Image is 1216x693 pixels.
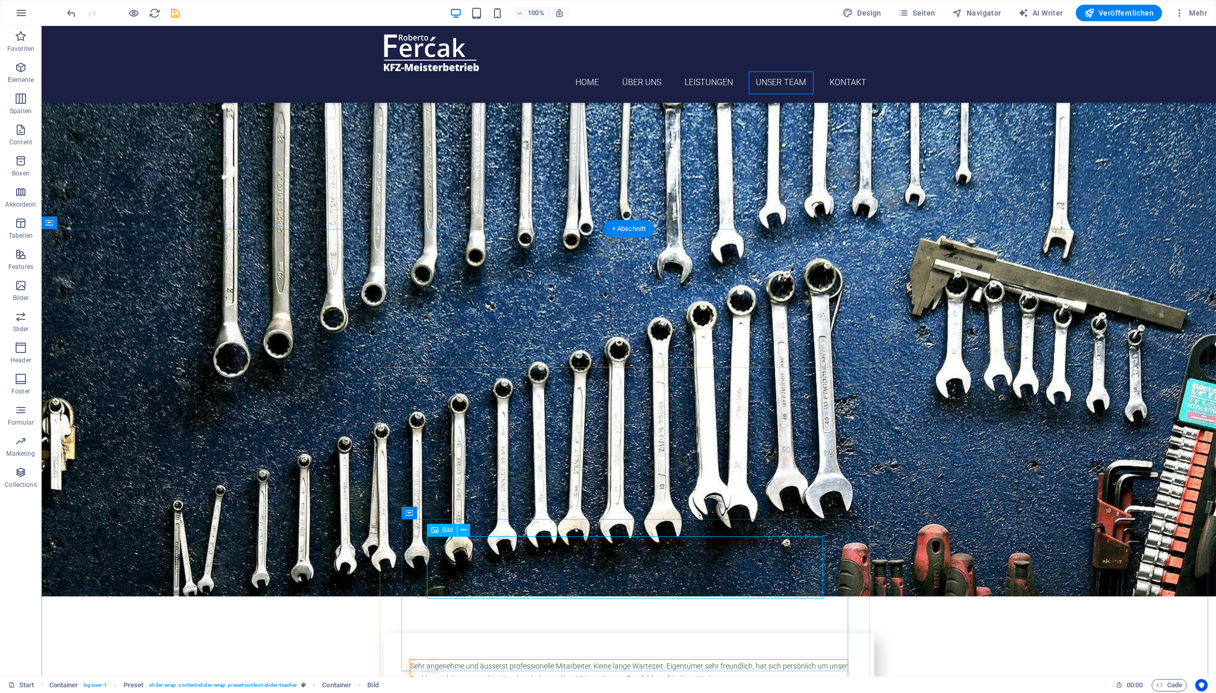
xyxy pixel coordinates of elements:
[367,679,378,691] span: Klick zum Auswählen. Doppelklick zum Bearbeiten
[12,169,30,178] p: Boxen
[65,7,77,19] i: Rückgängig: Bild ändern (Strg+Z)
[169,7,181,19] button: save
[948,5,1006,21] button: Navigator
[898,8,936,18] span: Seiten
[1127,679,1143,691] span: 00 00
[1195,679,1208,691] button: Usercentrics
[10,107,32,115] p: Spalten
[8,76,34,84] p: Elemente
[1156,679,1182,691] span: Code
[169,7,181,19] i: Save (Ctrl+S)
[1116,679,1143,691] h6: Session-Zeit
[149,7,161,19] i: Seite neu laden
[512,7,549,19] button: 100%
[1018,8,1063,18] span: AI Writer
[301,682,306,688] i: Dieses Element ist ein anpassbares Preset
[13,294,29,302] p: Bilder
[5,200,36,209] p: Akkordeon
[49,679,379,691] nav: breadcrumb
[443,527,453,533] span: Bild
[894,5,940,21] button: Seiten
[838,5,886,21] button: Design
[1014,5,1067,21] button: AI Writer
[8,679,34,691] a: Klick, um Auswahl aufzuheben. Doppelklick öffnet Seitenverwaltung
[10,356,31,364] p: Header
[1152,679,1187,691] button: Code
[11,387,30,396] p: Footer
[13,325,29,333] p: Slider
[148,679,297,691] span: . slider-wrap .content-slider-wrap .preset-content-slider-teacher
[148,7,161,19] button: reload
[7,45,34,53] p: Favoriten
[124,679,144,691] span: Klick zum Auswählen. Doppelklick zum Bearbeiten
[83,679,108,691] span: . bg-user-1
[604,220,654,238] div: + Abschnitt
[838,5,886,21] div: Design (Strg+Alt+Y)
[1170,5,1211,21] button: Mehr
[5,481,36,489] p: Collections
[1084,8,1154,18] span: Veröffentlichen
[555,8,564,18] i: Bei Größenänderung Zoomstufe automatisch an das gewählte Gerät anpassen.
[8,263,33,271] p: Features
[322,679,351,691] span: Klick zum Auswählen. Doppelklick zum Bearbeiten
[1134,681,1135,689] span: :
[6,450,35,458] p: Marketing
[9,138,32,146] p: Content
[843,8,881,18] span: Design
[952,8,1001,18] span: Navigator
[49,679,78,691] span: Klick zum Auswählen. Doppelklick zum Bearbeiten
[1174,8,1207,18] span: Mehr
[65,7,77,19] button: undo
[1076,5,1162,21] button: Veröffentlichen
[528,7,544,19] h6: 100%
[9,232,33,240] p: Tabellen
[8,418,34,427] p: Formular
